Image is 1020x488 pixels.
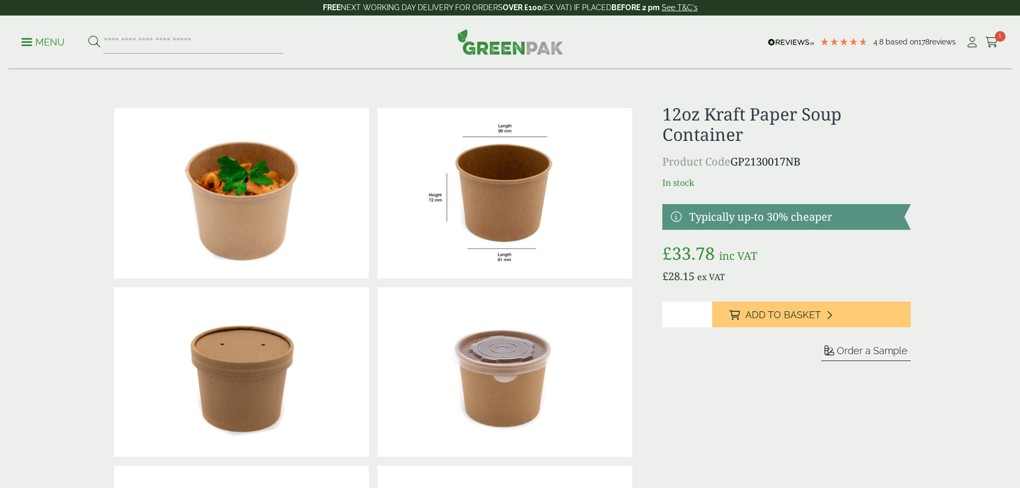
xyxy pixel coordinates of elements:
[662,176,910,189] p: In stock
[114,108,369,279] img: Kraft 12oz With Pasta
[821,344,911,361] button: Order a Sample
[995,31,1006,42] span: 1
[930,37,956,46] span: reviews
[377,108,632,279] img: Kraft_container12oz
[662,242,715,265] bdi: 33.78
[820,37,868,47] div: 4.78 Stars
[918,37,930,46] span: 178
[662,3,698,12] a: See T&C's
[662,104,910,145] h1: 12oz Kraft Paper Soup Container
[457,29,563,55] img: GreenPak Supplies
[662,154,730,169] span: Product Code
[965,37,979,48] i: My Account
[21,36,65,49] p: Menu
[719,249,757,263] span: inc VAT
[662,154,910,170] p: GP2130017NB
[377,287,632,457] img: Kraft 12oz With Plastic Lid
[21,36,65,47] a: Menu
[697,271,725,283] span: ex VAT
[114,287,369,457] img: Kraft 12oz With Cardboard Lid
[323,3,341,12] strong: FREE
[662,269,668,283] span: £
[712,302,911,327] button: Add to Basket
[873,37,886,46] span: 4.8
[662,269,694,283] bdi: 28.15
[662,242,672,265] span: £
[768,39,814,46] img: REVIEWS.io
[611,3,660,12] strong: BEFORE 2 pm
[886,37,918,46] span: Based on
[503,3,542,12] strong: OVER £100
[837,345,908,356] span: Order a Sample
[985,37,999,48] i: Cart
[745,309,821,321] span: Add to Basket
[985,34,999,50] a: 1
